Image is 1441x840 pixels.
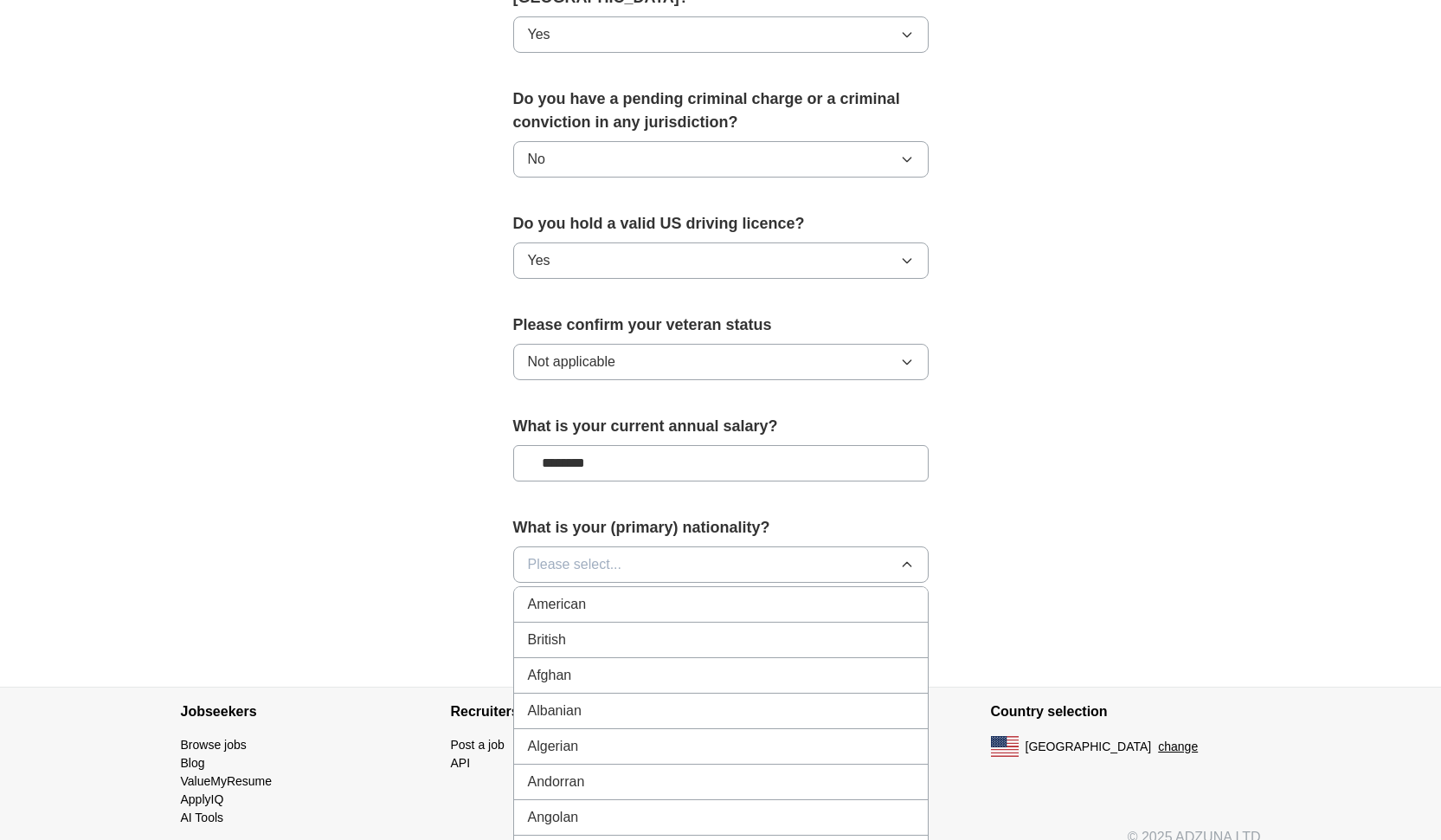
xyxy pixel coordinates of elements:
[513,344,929,380] button: Not applicable
[991,736,1019,757] img: US flag
[513,16,929,53] button: Yes
[528,630,566,650] span: British
[513,212,929,236] label: Do you hold a valid US driving licence?
[513,516,929,540] label: What is your (primary) nationality?
[181,774,273,788] a: ValueMyResume
[181,792,224,806] a: ApplyIQ
[451,738,505,752] a: Post a job
[991,688,1261,736] h4: Country selection
[1026,738,1152,756] span: [GEOGRAPHIC_DATA]
[528,554,622,575] span: Please select...
[528,24,550,45] span: Yes
[528,807,579,828] span: Angolan
[181,811,224,824] a: AI Tools
[528,701,582,721] span: Albanian
[528,250,550,271] span: Yes
[528,352,615,372] span: Not applicable
[513,415,929,438] label: What is your current annual salary?
[1158,738,1198,756] button: change
[513,313,929,337] label: Please confirm your veteran status
[528,149,545,170] span: No
[451,756,471,770] a: API
[513,87,929,134] label: Do you have a pending criminal charge or a criminal conviction in any jurisdiction?
[528,665,572,686] span: Afghan
[528,772,585,792] span: Andorran
[528,594,587,615] span: American
[513,546,929,583] button: Please select...
[181,756,205,770] a: Blog
[181,738,247,752] a: Browse jobs
[513,141,929,178] button: No
[528,736,579,757] span: Algerian
[513,242,929,279] button: Yes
